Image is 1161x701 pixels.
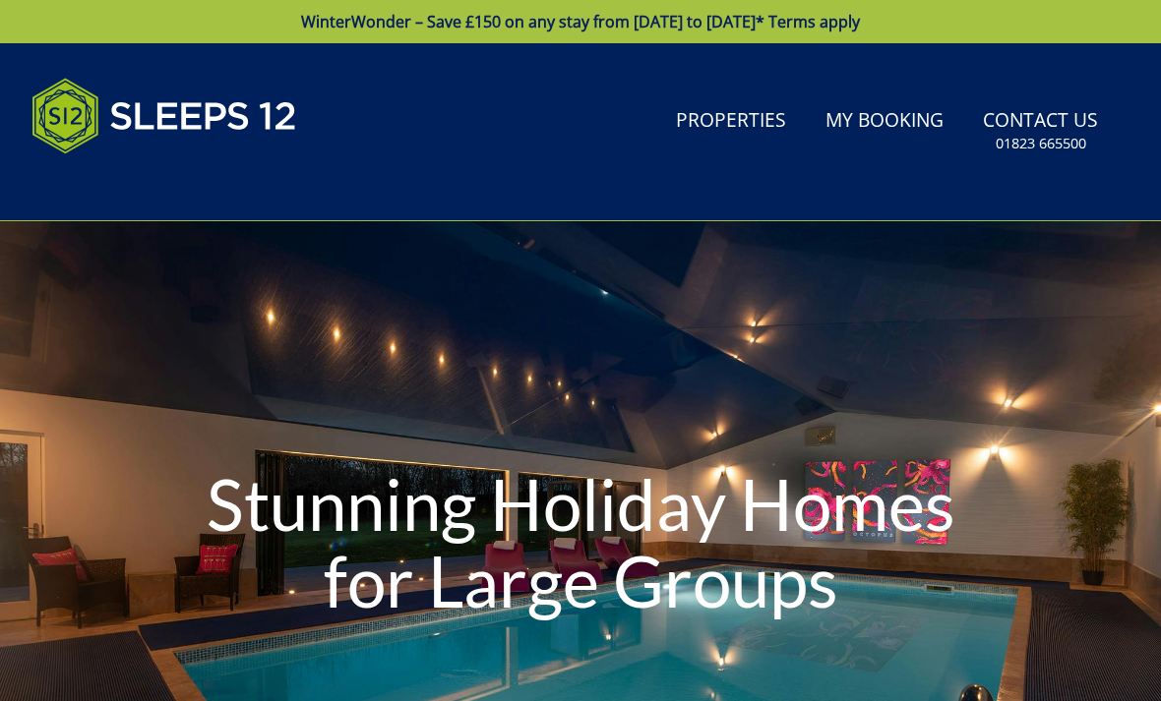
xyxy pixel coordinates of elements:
[975,99,1106,163] a: Contact Us01823 665500
[996,134,1086,153] small: 01823 665500
[174,427,987,659] h1: Stunning Holiday Homes for Large Groups
[668,99,794,144] a: Properties
[31,67,297,165] img: Sleeps 12
[818,99,951,144] a: My Booking
[22,177,228,194] iframe: Customer reviews powered by Trustpilot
